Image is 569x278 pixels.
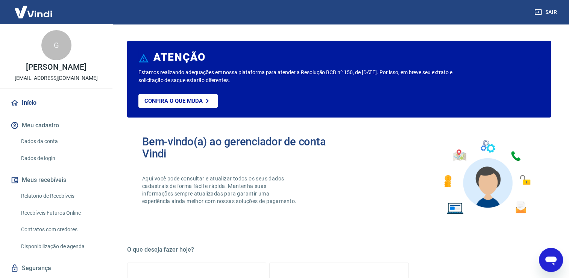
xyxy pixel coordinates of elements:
[142,136,339,160] h2: Bem-vindo(a) ao gerenciador de conta Vindi
[18,151,103,166] a: Dados de login
[138,94,218,108] a: Confira o que muda
[18,134,103,149] a: Dados da conta
[539,248,563,272] iframe: Botão para abrir a janela de mensagens
[18,222,103,237] a: Contratos com credores
[18,239,103,254] a: Disponibilização de agenda
[9,95,103,111] a: Início
[144,98,203,104] p: Confira o que muda
[9,260,103,276] a: Segurança
[138,69,460,84] p: Estamos realizando adequações em nossa plataforma para atender a Resolução BCB nº 150, de [DATE]....
[15,74,98,82] p: [EMAIL_ADDRESS][DOMAIN_NAME]
[533,5,560,19] button: Sair
[18,205,103,221] a: Recebíveis Futuros Online
[153,53,206,61] h6: ATENÇÃO
[437,136,536,219] img: Imagem de um avatar masculino com diversos icones exemplificando as funcionalidades do gerenciado...
[26,63,86,71] p: [PERSON_NAME]
[142,175,298,205] p: Aqui você pode consultar e atualizar todos os seus dados cadastrais de forma fácil e rápida. Mant...
[18,188,103,204] a: Relatório de Recebíveis
[41,30,71,60] div: G
[9,117,103,134] button: Meu cadastro
[9,172,103,188] button: Meus recebíveis
[127,246,551,254] h5: O que deseja fazer hoje?
[9,0,58,23] img: Vindi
